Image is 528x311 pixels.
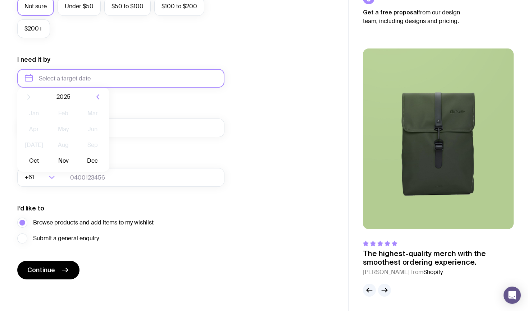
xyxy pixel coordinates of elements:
button: Oct [21,154,47,168]
p: The highest-quality merch with the smoothest ordering experience. [363,249,514,266]
button: Jan [21,106,47,121]
button: [DATE] [21,138,47,152]
input: Search for option [36,168,47,187]
div: Search for option [17,168,63,187]
button: May [50,122,76,136]
input: 0400123456 [63,168,224,187]
button: Dec [79,154,106,168]
span: 2025 [56,93,70,101]
button: Apr [21,122,47,136]
label: I’d like to [17,204,44,213]
button: Jun [79,122,106,136]
span: Continue [27,266,55,274]
button: Nov [50,154,76,168]
button: Mar [79,106,106,121]
label: $200+ [17,19,50,38]
cite: [PERSON_NAME] from [363,268,514,277]
p: from our design team, including designs and pricing. [363,8,471,25]
label: I need it by [17,55,50,64]
button: Sep [79,138,106,152]
button: Aug [50,138,76,152]
strong: Get a free proposal [363,9,418,15]
span: +61 [24,168,36,187]
span: Shopify [423,268,443,276]
span: Submit a general enquiry [33,234,99,243]
span: Browse products and add items to my wishlist [33,218,154,227]
button: Feb [50,106,76,121]
input: Select a target date [17,69,224,88]
div: Open Intercom Messenger [504,287,521,304]
input: you@email.com [17,119,224,137]
button: Continue [17,261,79,279]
